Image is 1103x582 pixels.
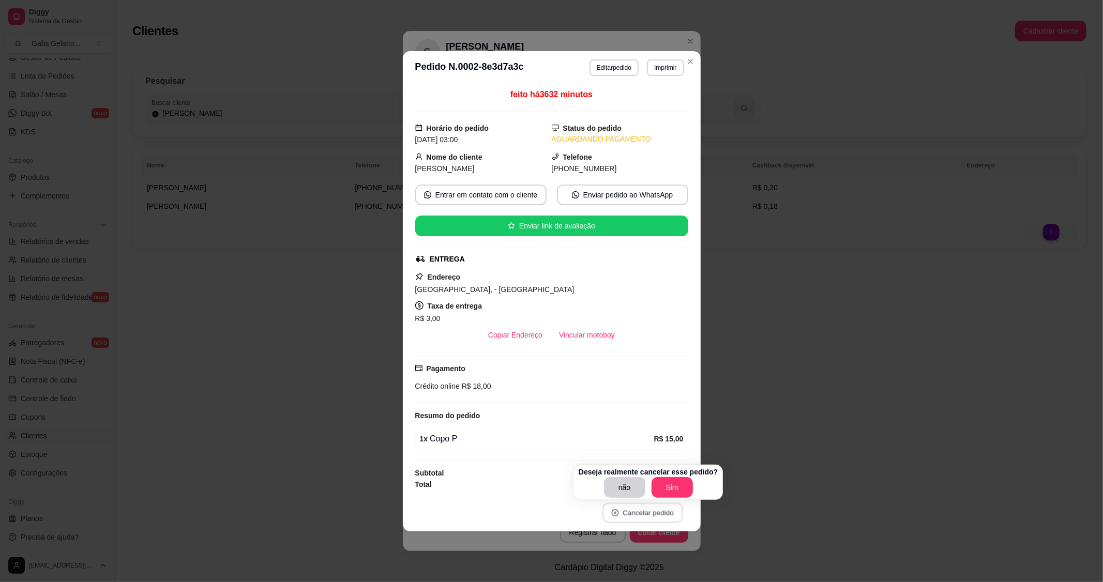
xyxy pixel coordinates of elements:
strong: R$ 15,00 [654,435,684,443]
span: Crédito online [415,382,460,390]
span: calendar [415,124,422,131]
span: dollar [415,301,424,310]
strong: Pagamento [427,364,465,373]
button: não [603,477,645,498]
span: [DATE] 03:00 [415,135,458,144]
div: ENTREGA [430,254,465,265]
strong: Nome do cliente [427,153,482,161]
span: [GEOGRAPHIC_DATA], - [GEOGRAPHIC_DATA] [415,285,575,294]
span: phone [552,153,559,160]
span: feito há 3632 minutos [510,90,593,99]
button: Close [682,53,699,70]
strong: Resumo do pedido [415,411,480,420]
strong: Horário do pedido [427,124,489,132]
button: Vincular motoboy [551,325,623,345]
button: Copiar Endereço [480,325,551,345]
button: starEnviar link de avaliação [415,216,688,236]
button: whats-appEnviar pedido ao WhatsApp [557,185,688,205]
span: desktop [552,124,559,131]
button: Sim [651,477,692,498]
button: whats-appEntrar em contato com o cliente [415,185,547,205]
strong: Subtotal [415,469,444,477]
strong: Total [415,480,432,488]
span: R$ 3,00 [415,314,441,323]
strong: Telefone [563,153,593,161]
button: close-circleCancelar pedido [602,502,683,523]
span: whats-app [424,191,431,198]
span: user [415,153,422,160]
strong: Endereço [428,273,461,281]
strong: Taxa de entrega [428,302,482,310]
span: whats-app [572,191,579,198]
strong: 1 x [420,435,428,443]
span: [PHONE_NUMBER] [552,164,617,173]
div: AGUARDANDO PAGAMENTO [552,134,688,145]
span: pushpin [415,272,424,281]
h3: Pedido N. 0002-8e3d7a3c [415,59,524,76]
button: Editarpedido [590,59,639,76]
span: [PERSON_NAME] [415,164,475,173]
span: close-circle [611,509,618,516]
div: Copo P [420,433,654,445]
button: Imprimir [647,59,684,76]
span: credit-card [415,364,422,372]
strong: Status do pedido [563,124,622,132]
span: star [508,222,515,229]
span: R$ 18,00 [460,382,491,390]
p: Deseja realmente cancelar esse pedido? [579,467,718,477]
